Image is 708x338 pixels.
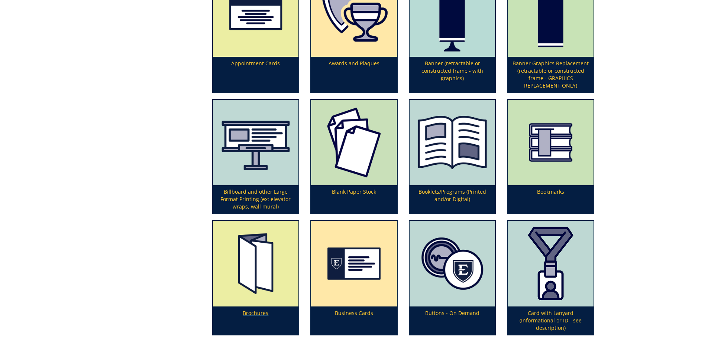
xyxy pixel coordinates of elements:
[508,57,594,92] p: Banner Graphics Replacement (retractable or constructed frame - GRAPHICS REPLACEMENT ONLY)
[410,221,495,335] a: Buttons - On Demand
[508,100,594,186] img: bookmarks-655684c13eb552.36115741.png
[213,306,299,335] p: Brochures
[410,221,495,306] img: buttons-6556850c435158.61892814.png
[311,57,397,92] p: Awards and Plaques
[410,100,495,186] img: booklet%20or%20program-655684906987b4.38035964.png
[213,221,299,335] a: Brochures
[410,57,495,92] p: Banner (retractable or constructed frame - with graphics)
[410,306,495,335] p: Buttons - On Demand
[508,185,594,213] p: Bookmarks
[508,221,594,335] a: Card with Lanyard (Informational or ID - see description)
[410,100,495,214] a: Booklets/Programs (Printed and/or Digital)
[213,185,299,213] p: Billboard and other Large Format Printing (ex: elevator wraps, wall mural)
[508,100,594,214] a: Bookmarks
[311,221,397,335] a: Business Cards
[213,57,299,92] p: Appointment Cards
[213,100,299,214] a: Billboard and other Large Format Printing (ex: elevator wraps, wall mural)
[508,221,594,306] img: card%20with%20lanyard-64d29bdf945cd3.52638038.png
[508,306,594,335] p: Card with Lanyard (Informational or ID - see description)
[311,100,397,214] a: Blank Paper Stock
[410,185,495,213] p: Booklets/Programs (Printed and/or Digital)
[213,221,299,306] img: brochures-655684ddc17079.69539308.png
[311,185,397,213] p: Blank Paper Stock
[311,221,397,306] img: business%20cards-655684f769de13.42776325.png
[213,100,299,186] img: canvas-5fff48368f7674.25692951.png
[311,100,397,186] img: blank%20paper-65568471efb8f2.36674323.png
[311,306,397,335] p: Business Cards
